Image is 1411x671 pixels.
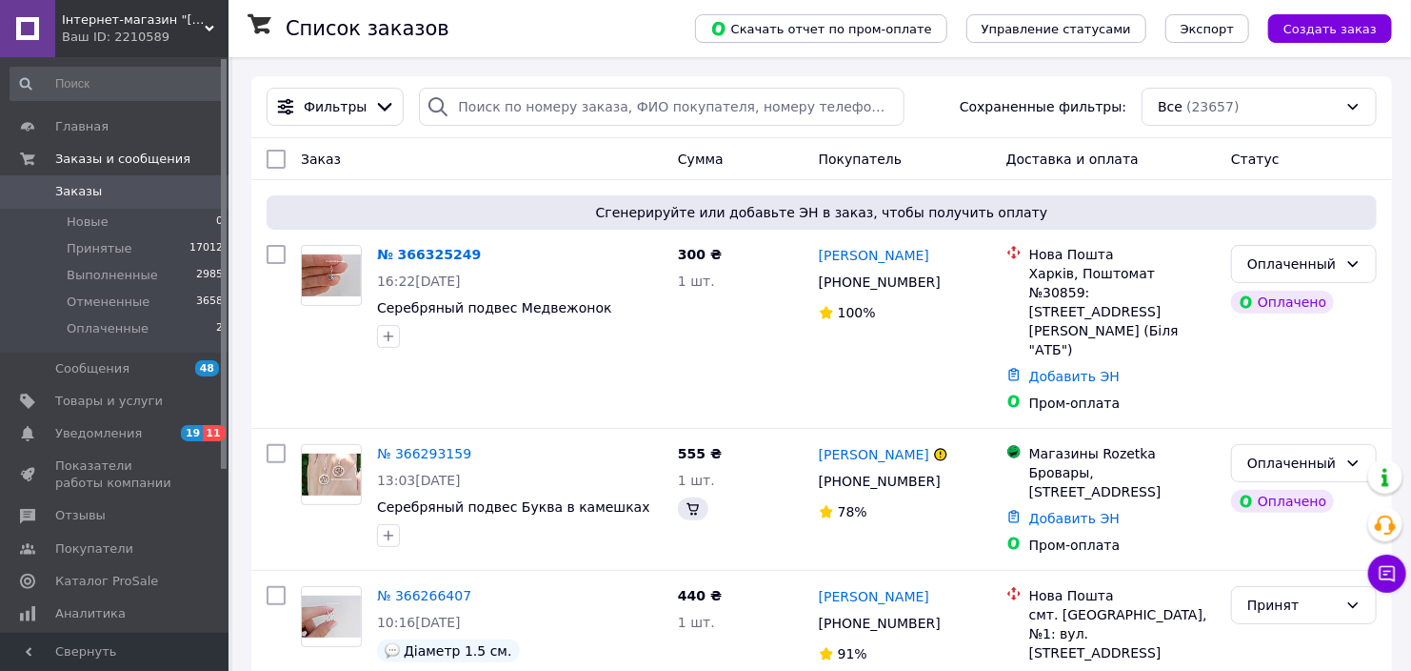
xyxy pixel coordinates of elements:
span: 1 шт. [678,615,715,630]
button: Скачать отчет по пром-оплате [695,14,947,43]
img: Фото товару [302,254,361,296]
a: [PERSON_NAME] [819,587,929,606]
img: Фото товару [302,596,361,638]
a: № 366266407 [377,588,471,603]
span: Фильтры [304,97,367,116]
div: Нова Пошта [1029,586,1216,605]
span: Заказы [55,183,102,200]
div: Пром-оплата [1029,394,1216,413]
span: 13:03[DATE] [377,473,461,488]
a: Фото товару [301,245,362,306]
button: Создать заказ [1268,14,1392,43]
span: Сумма [678,152,724,167]
span: 1 шт. [678,473,715,488]
span: 1 шт. [678,274,715,289]
button: Экспорт [1165,14,1249,43]
span: Аналитика [55,605,126,622]
span: [PHONE_NUMBER] [819,616,941,631]
div: Принят [1247,595,1338,616]
span: Принятые [67,240,132,257]
span: Отзывы [55,507,106,524]
span: 78% [838,504,867,519]
span: Все [1158,97,1182,116]
span: 2 [216,320,223,337]
span: (23657) [1186,99,1239,114]
img: Фото товару [302,454,361,496]
span: Скачать отчет по пром-оплате [710,20,932,37]
span: Уведомления [55,425,142,442]
a: Серебряный подвес Медвежонок [377,300,612,315]
span: [PHONE_NUMBER] [819,474,941,489]
h1: Список заказов [286,17,449,40]
span: Доставка и оплата [1006,152,1139,167]
div: Бровары, [STREET_ADDRESS] [1029,463,1216,501]
span: 16:22[DATE] [377,274,461,289]
span: Показатели работы компании [55,457,176,492]
div: Ваш ID: 2210589 [62,29,229,46]
span: Новые [67,213,109,231]
div: Пром-оплата [1029,536,1216,555]
a: Добавить ЭН [1029,511,1120,526]
span: Управление статусами [982,22,1131,36]
span: Товары и услуги [55,393,163,410]
span: Статус [1231,152,1280,167]
span: 11 [203,425,225,441]
span: Оплаченные [67,320,149,337]
span: 300 ₴ [678,247,722,262]
div: смт. [GEOGRAPHIC_DATA], №1: вул. [STREET_ADDRESS] [1029,605,1216,662]
span: [PHONE_NUMBER] [819,274,941,290]
span: Інтернет-магазин "Ювелір Лайф" [62,11,205,29]
span: Каталог ProSale [55,573,158,590]
a: Фото товару [301,444,362,505]
span: Сгенерируйте или добавьте ЭН в заказ, чтобы получить оплату [274,203,1369,222]
span: Покупатели [55,540,133,558]
button: Чат с покупателем [1368,555,1406,593]
div: Магазины Rozetka [1029,444,1216,463]
span: Экспорт [1181,22,1234,36]
span: Отмененные [67,294,149,311]
div: Оплачено [1231,291,1334,314]
span: 100% [838,305,876,320]
span: Заказы и сообщения [55,151,190,168]
span: Покупатель [819,152,903,167]
span: 555 ₴ [678,446,722,461]
span: Діаметр 1.5 см. [404,643,512,659]
span: Сообщения [55,360,129,377]
span: 2985 [196,267,223,284]
img: :speech_balloon: [385,643,400,659]
span: 10:16[DATE] [377,615,461,630]
span: 19 [181,425,203,441]
div: Оплачено [1231,490,1334,513]
a: Серебряный подвес Буква в камешках [377,499,650,515]
a: [PERSON_NAME] [819,246,929,265]
span: 91% [838,646,867,661]
input: Поиск [10,67,225,101]
span: 17012 [189,240,223,257]
a: [PERSON_NAME] [819,445,929,464]
span: 3658 [196,294,223,311]
div: Оплаченный [1247,254,1338,274]
a: Создать заказ [1249,20,1392,35]
span: 440 ₴ [678,588,722,603]
span: 0 [216,213,223,231]
span: 48 [195,360,219,376]
button: Управление статусами [966,14,1146,43]
span: Создать заказ [1283,22,1377,36]
a: Фото товару [301,586,362,647]
span: Выполненные [67,267,158,284]
span: Сохраненные фильтры: [960,97,1126,116]
a: № 366325249 [377,247,481,262]
input: Поиск по номеру заказа, ФИО покупателя, номеру телефона, Email, номеру накладной [419,88,904,126]
a: Добавить ЭН [1029,369,1120,384]
div: Оплаченный [1247,453,1338,474]
span: Главная [55,118,109,135]
div: Харків, Поштомат №30859: [STREET_ADDRESS][PERSON_NAME] (Біля "АТБ") [1029,264,1216,359]
a: № 366293159 [377,446,471,461]
span: Заказ [301,152,341,167]
div: Нова Пошта [1029,245,1216,264]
